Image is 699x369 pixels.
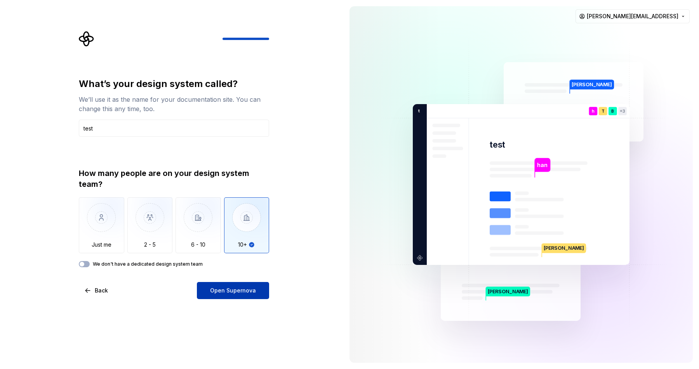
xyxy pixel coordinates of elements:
p: han [537,161,548,169]
div: B [609,107,617,115]
div: How many people are on your design system team? [79,168,269,190]
svg: Supernova Logo [79,31,94,47]
span: Open Supernova [210,287,256,294]
div: T [599,107,607,115]
p: h [592,109,595,113]
p: [PERSON_NAME] [542,243,586,253]
div: We’ll use it as the name for your documentation site. You can change this any time, too. [79,95,269,113]
span: [PERSON_NAME][EMAIL_ADDRESS] [587,12,678,20]
button: [PERSON_NAME][EMAIL_ADDRESS] [576,9,690,23]
div: +3 [618,107,627,115]
input: Design system name [79,120,269,137]
p: test [490,139,506,150]
button: Back [79,282,115,299]
button: Open Supernova [197,282,269,299]
span: Back [95,287,108,294]
div: What’s your design system called? [79,78,269,90]
p: t [416,108,420,115]
label: We don't have a dedicated design system team [93,261,203,267]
